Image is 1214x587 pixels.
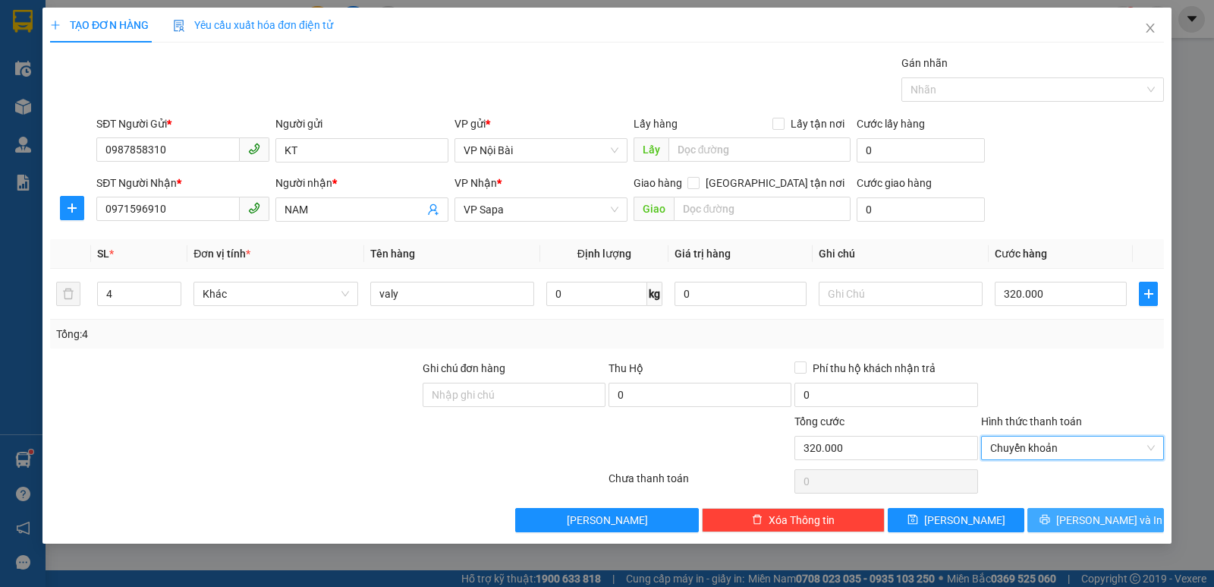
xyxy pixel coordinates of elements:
[1129,8,1172,50] button: Close
[56,326,470,342] div: Tổng: 4
[807,360,942,377] span: Phí thu hộ khách nhận trả
[56,282,80,306] button: delete
[634,197,674,221] span: Giao
[647,282,662,306] span: kg
[634,177,682,189] span: Giao hàng
[769,512,835,529] span: Xóa Thông tin
[370,282,534,306] input: VD: Bàn, Ghế
[96,175,269,191] div: SĐT Người Nhận
[1140,288,1157,300] span: plus
[423,383,605,407] input: Ghi chú đơn hàng
[675,248,731,260] span: Giá trị hàng
[1056,512,1162,529] span: [PERSON_NAME] và In
[794,415,844,428] span: Tổng cước
[674,197,851,221] input: Dọc đường
[752,514,763,526] span: delete
[248,202,260,214] span: phone
[275,175,448,191] div: Người nhận
[819,282,983,306] input: Ghi Chú
[423,362,506,374] label: Ghi chú đơn hàng
[97,248,109,260] span: SL
[567,512,648,529] span: [PERSON_NAME]
[1144,22,1156,34] span: close
[901,57,948,69] label: Gán nhãn
[1139,282,1158,306] button: plus
[60,196,84,220] button: plus
[924,512,1005,529] span: [PERSON_NAME]
[981,415,1082,428] label: Hình thức thanh toán
[173,19,333,31] span: Yêu cầu xuất hóa đơn điện tử
[1039,514,1050,526] span: printer
[61,202,83,214] span: plus
[888,508,1024,532] button: save[PERSON_NAME]
[454,115,627,132] div: VP gửi
[577,248,631,260] span: Định lượng
[609,362,643,374] span: Thu Hộ
[700,175,851,191] span: [GEOGRAPHIC_DATA] tận nơi
[857,197,985,222] input: Cước giao hàng
[515,508,698,532] button: [PERSON_NAME]
[634,118,678,130] span: Lấy hàng
[427,204,439,216] span: user-add
[464,198,618,221] span: VP Sapa
[907,514,918,526] span: save
[785,115,851,132] span: Lấy tận nơi
[990,437,1155,459] span: Chuyển khoản
[813,239,989,269] th: Ghi chú
[50,20,61,30] span: plus
[275,115,448,132] div: Người gửi
[370,248,415,260] span: Tên hàng
[702,508,885,532] button: deleteXóa Thông tin
[607,470,793,497] div: Chưa thanh toán
[96,115,269,132] div: SĐT Người Gửi
[454,177,497,189] span: VP Nhận
[857,118,925,130] label: Cước lấy hàng
[203,282,348,305] span: Khác
[464,139,618,162] span: VP Nội Bài
[50,19,149,31] span: TẠO ĐƠN HÀNG
[857,138,985,163] input: Cước lấy hàng
[1027,508,1164,532] button: printer[PERSON_NAME] và In
[193,248,250,260] span: Đơn vị tính
[857,177,932,189] label: Cước giao hàng
[668,137,851,162] input: Dọc đường
[173,20,185,32] img: icon
[995,248,1047,260] span: Cước hàng
[248,143,260,155] span: phone
[634,137,668,162] span: Lấy
[675,282,807,306] input: 0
